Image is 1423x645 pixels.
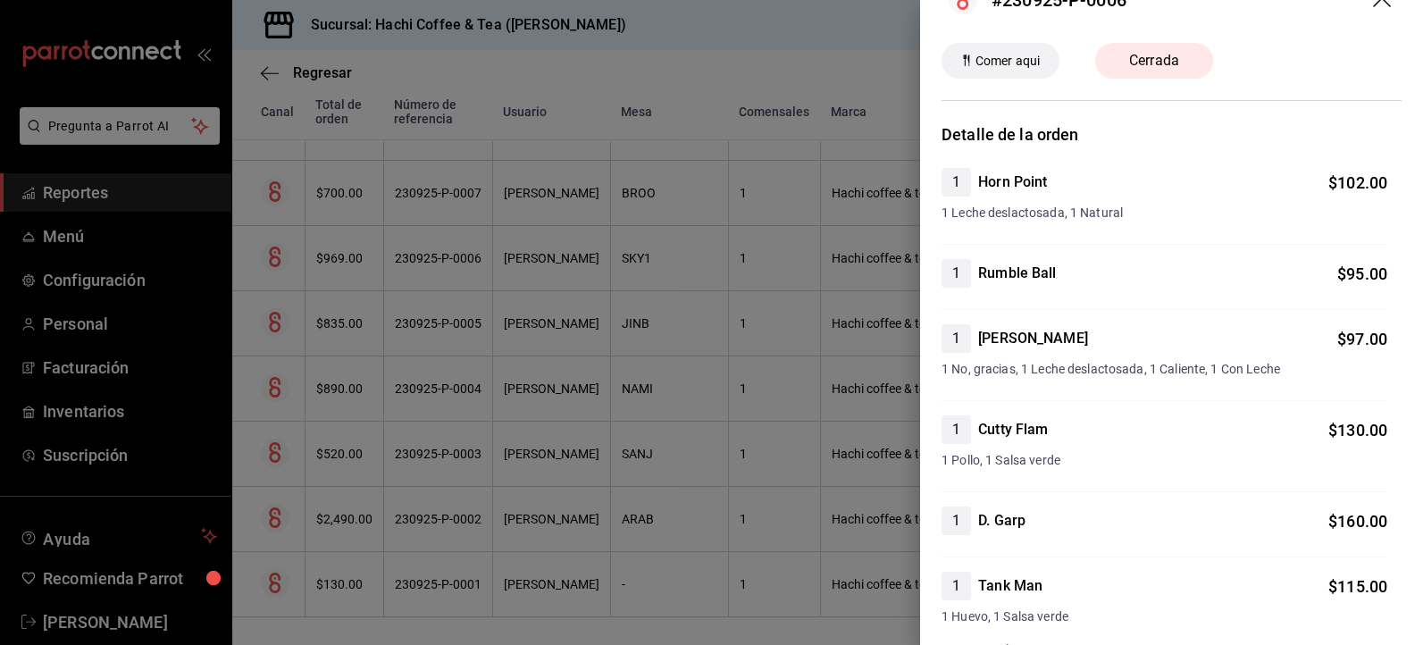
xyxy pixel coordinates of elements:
span: 1 [942,172,971,193]
span: $ 102.00 [1328,173,1387,192]
h4: Cutty Flam [978,419,1048,440]
span: $ 115.00 [1328,577,1387,596]
span: Cerrada [1118,50,1190,71]
span: $ 160.00 [1328,512,1387,531]
span: 1 [942,419,971,440]
span: 1 No, gracias, 1 Leche deslactosada, 1 Caliente, 1 Con Leche [942,360,1387,379]
span: Comer aqui [968,52,1047,71]
span: 1 Leche deslactosada, 1 Natural [942,204,1387,222]
h4: Rumble Ball [978,263,1056,284]
span: 1 Pollo, 1 Salsa verde [942,451,1387,470]
span: $ 130.00 [1328,421,1387,440]
h3: Detalle de la orden [942,122,1402,147]
span: $ 95.00 [1337,264,1387,283]
h4: [PERSON_NAME] [978,328,1088,349]
span: 1 [942,510,971,532]
h4: D. Garp [978,510,1025,532]
span: 1 [942,328,971,349]
h4: Tank Man [978,575,1042,597]
span: 1 [942,575,971,597]
span: 1 [942,263,971,284]
span: 1 Huevo, 1 Salsa verde [942,607,1387,626]
span: $ 97.00 [1337,330,1387,348]
h4: Horn Point [978,172,1047,193]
